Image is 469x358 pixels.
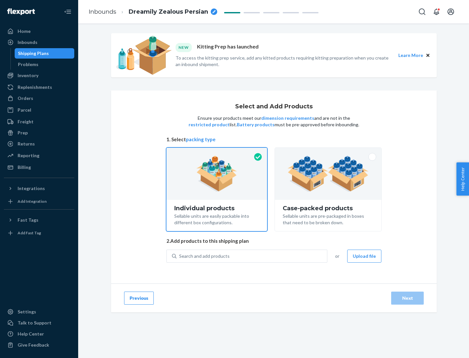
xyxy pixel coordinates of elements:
button: Next [391,292,424,305]
button: Integrations [4,183,74,194]
span: Dreamily Zealous Persian [129,8,208,16]
h1: Select and Add Products [235,103,313,110]
div: Fast Tags [18,217,38,223]
div: Individual products [174,205,259,212]
p: To access the kitting prep service, add any kitted products requiring kitting preparation when yo... [176,55,392,68]
div: Billing [18,164,31,171]
button: Give Feedback [4,340,74,350]
a: Inventory [4,70,74,81]
a: Prep [4,128,74,138]
span: or [335,253,339,259]
button: Battery products [237,121,275,128]
button: restricted product [189,121,230,128]
div: Prep [18,130,28,136]
div: Inbounds [18,39,37,46]
div: Parcel [18,107,31,113]
div: Help Center [18,331,44,337]
div: Orders [18,95,33,102]
a: Problems [15,59,75,70]
div: Give Feedback [18,342,49,348]
div: Next [397,295,418,301]
ol: breadcrumbs [83,2,222,21]
a: Replenishments [4,82,74,92]
button: dimension requirements [261,115,314,121]
button: Close [424,52,432,59]
div: Problems [18,61,38,68]
div: Talk to Support [18,320,51,326]
div: Add Integration [18,199,47,204]
div: Shipping Plans [18,50,49,57]
div: Replenishments [18,84,52,90]
a: Talk to Support [4,318,74,328]
a: Returns [4,139,74,149]
span: 2. Add products to this shipping plan [166,238,381,244]
a: Reporting [4,150,74,161]
div: Sellable units are pre-packaged in boxes that need to be broken down. [283,212,374,226]
div: Returns [18,141,35,147]
img: case-pack.59cecea509d18c883b923b81aeac6d0b.png [288,156,369,192]
img: Flexport logo [7,8,35,15]
div: Home [18,28,31,34]
button: Fast Tags [4,215,74,225]
a: Inbounds [89,8,116,15]
p: Kitting Prep has launched [197,43,259,52]
a: Billing [4,162,74,172]
button: Help Center [456,162,469,196]
div: Freight [18,118,34,125]
button: Close Navigation [61,5,74,18]
a: Home [4,26,74,36]
div: Settings [18,309,36,315]
a: Parcel [4,105,74,115]
a: Add Fast Tag [4,228,74,238]
span: 1. Select [166,136,381,143]
div: Inventory [18,72,38,79]
div: Case-packed products [283,205,374,212]
button: Previous [124,292,154,305]
div: Integrations [18,185,45,192]
img: individual-pack.facf35554cb0f1810c75b2bd6df2d64e.png [196,156,237,192]
a: Help Center [4,329,74,339]
a: Orders [4,93,74,103]
button: Open Search Box [416,5,429,18]
button: Open notifications [430,5,443,18]
button: packing type [186,136,216,143]
button: Open account menu [444,5,457,18]
div: Sellable units are easily packable into different box configurations. [174,212,259,226]
a: Freight [4,117,74,127]
button: Learn More [398,52,423,59]
a: Inbounds [4,37,74,48]
a: Settings [4,307,74,317]
div: Reporting [18,152,39,159]
div: Add Fast Tag [18,230,41,236]
div: Search and add products [179,253,230,259]
div: NEW [176,43,192,52]
a: Add Integration [4,196,74,207]
p: Ensure your products meet our and are not in the list. must be pre-approved before inbounding. [188,115,360,128]
a: Shipping Plans [15,48,75,59]
button: Upload file [347,250,381,263]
